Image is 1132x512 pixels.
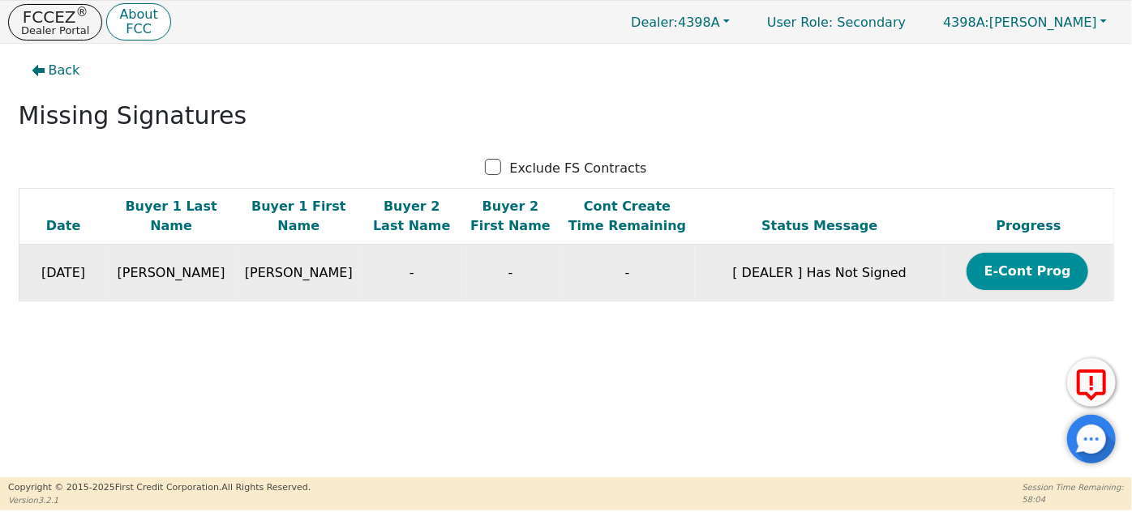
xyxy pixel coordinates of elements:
p: About [119,8,157,21]
span: - [409,265,414,280]
span: All Rights Reserved. [221,482,311,493]
p: Version 3.2.1 [8,494,311,506]
span: Dealer: [631,15,678,30]
div: Date [24,216,104,236]
td: [DATE] [19,245,107,301]
td: [ DEALER ] Has Not Signed [695,245,945,301]
button: 4398A:[PERSON_NAME] [926,10,1124,35]
button: AboutFCC [106,3,170,41]
div: Status Message [699,216,941,236]
span: 4398A: [943,15,989,30]
span: Cont Create Time Remaining [568,198,686,233]
span: [PERSON_NAME] [943,15,1097,30]
button: Dealer:4398A [614,10,747,35]
p: Copyright © 2015- 2025 First Credit Corporation. [8,481,311,495]
p: 58:04 [1023,493,1124,506]
p: Secondary [751,6,922,38]
span: User Role : [767,15,833,30]
div: Buyer 1 Last Name [111,197,230,236]
span: [PERSON_NAME] [245,265,353,280]
button: E-Cont Prog [967,253,1088,290]
td: - [560,245,694,301]
div: Buyer 2 Last Name [367,197,457,236]
p: FCC [119,23,157,36]
p: FCCEZ [21,9,89,25]
button: Back [19,52,93,89]
a: User Role: Secondary [751,6,922,38]
button: FCCEZ®Dealer Portal [8,4,102,41]
p: Session Time Remaining: [1023,481,1124,493]
div: Buyer 1 First Name [239,197,358,236]
h2: Missing Signatures [19,101,1114,130]
span: 4398A [631,15,720,30]
span: - [508,265,513,280]
div: Progress [949,216,1109,236]
div: Buyer 2 First Name [465,197,556,236]
sup: ® [76,5,88,19]
button: Report Error to FCC [1067,358,1116,407]
span: Back [49,61,80,80]
p: Dealer Portal [21,25,89,36]
p: Exclude FS Contracts [509,159,646,178]
span: [PERSON_NAME] [118,265,225,280]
